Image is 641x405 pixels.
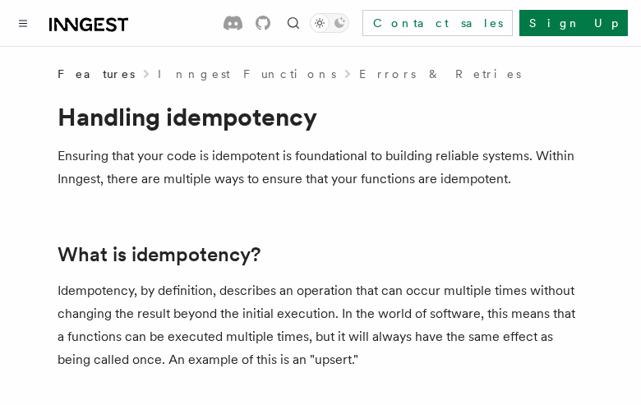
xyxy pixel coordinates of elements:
a: Inngest Functions [158,66,336,82]
a: Errors & Retries [359,66,521,82]
h1: Handling idempotency [58,102,583,131]
a: What is idempotency? [58,243,261,266]
p: Ensuring that your code is idempotent is foundational to building reliable systems. Within Innges... [58,145,583,191]
p: Idempotency, by definition, describes an operation that can occur multiple times without changing... [58,279,583,371]
button: Find something... [284,13,303,33]
a: Sign Up [519,10,628,36]
a: Contact sales [362,10,513,36]
button: Toggle dark mode [310,13,349,33]
span: Features [58,66,135,82]
button: Toggle navigation [13,13,33,33]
